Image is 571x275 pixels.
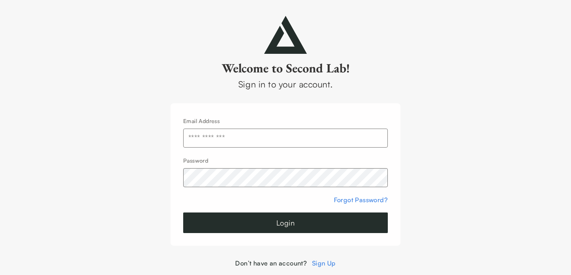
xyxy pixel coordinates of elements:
div: Don’t have an account? [171,258,400,268]
button: Login [183,212,388,233]
div: Sign in to your account. [171,78,400,91]
label: Email Address [183,118,220,124]
a: Forgot Password? [334,196,388,204]
img: secondlab-logo [264,16,307,54]
label: Password [183,157,208,164]
h2: Welcome to Second Lab! [171,60,400,76]
a: Sign Up [312,259,336,267]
